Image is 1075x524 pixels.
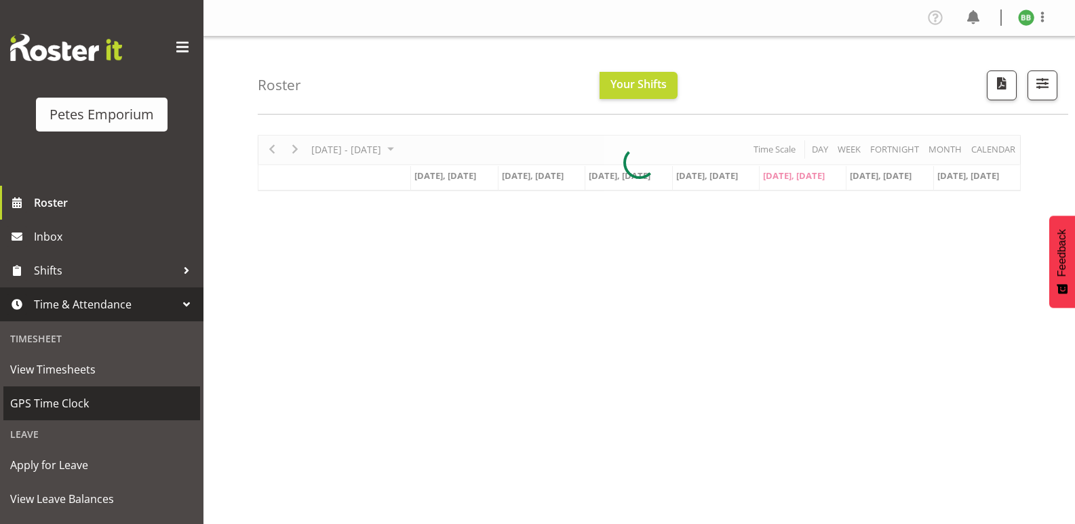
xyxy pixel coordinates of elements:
span: Your Shifts [610,77,667,92]
span: Roster [34,193,197,213]
button: Your Shifts [600,72,678,99]
h4: Roster [258,77,301,93]
span: Inbox [34,226,197,247]
a: View Timesheets [3,352,200,386]
span: Shifts [34,260,176,281]
a: Apply for Leave [3,448,200,482]
button: Download a PDF of the roster according to the set date range. [987,70,1017,100]
img: Rosterit website logo [10,34,122,61]
span: Time & Attendance [34,294,176,315]
img: beena-bist9974.jpg [1018,9,1034,26]
span: GPS Time Clock [10,393,193,414]
span: View Timesheets [10,359,193,380]
div: Petes Emporium [50,104,154,125]
div: Timesheet [3,325,200,352]
span: Feedback [1056,229,1068,277]
button: Filter Shifts [1028,70,1057,100]
span: Apply for Leave [10,455,193,475]
a: View Leave Balances [3,482,200,516]
button: Feedback - Show survey [1049,216,1075,308]
div: Leave [3,420,200,448]
span: View Leave Balances [10,489,193,509]
a: GPS Time Clock [3,386,200,420]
